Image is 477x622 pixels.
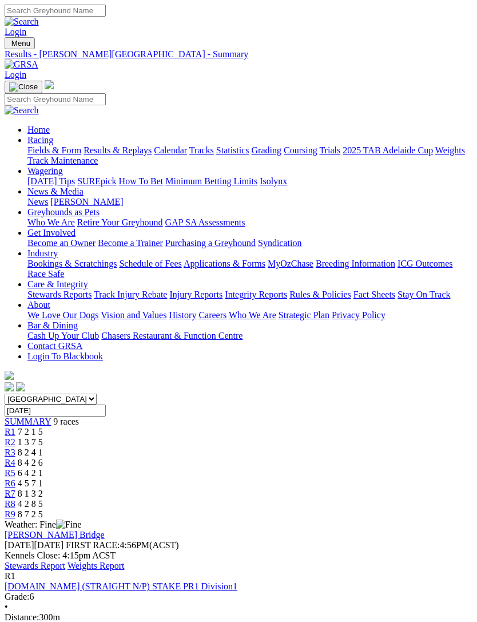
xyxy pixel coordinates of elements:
a: R8 [5,499,15,509]
a: Contact GRSA [27,341,82,351]
a: SUREpick [77,176,116,186]
a: Industry [27,248,58,258]
a: Applications & Forms [184,259,265,268]
img: Close [9,82,38,92]
a: Race Safe [27,269,64,279]
a: Retire Your Greyhound [77,217,163,227]
a: Become an Owner [27,238,96,248]
a: 2025 TAB Adelaide Cup [343,145,433,155]
div: About [27,310,472,320]
a: Care & Integrity [27,279,88,289]
a: Coursing [284,145,317,155]
a: Stewards Reports [27,290,92,299]
a: News [27,197,48,207]
a: Breeding Information [316,259,395,268]
a: [PERSON_NAME] Bridge [5,530,105,540]
a: Greyhounds as Pets [27,207,100,217]
a: [DOMAIN_NAME] (STRAIGHT N/P) STAKE PR1 Division1 [5,581,237,591]
div: Care & Integrity [27,290,472,300]
a: MyOzChase [268,259,313,268]
a: Cash Up Your Club [27,331,99,340]
span: 8 1 3 2 [18,489,43,498]
div: Wagering [27,176,472,187]
a: Get Involved [27,228,75,237]
a: Weights [435,145,465,155]
a: Track Maintenance [27,156,98,165]
a: Fields & Form [27,145,81,155]
a: Who We Are [27,217,75,227]
a: R3 [5,447,15,457]
a: R2 [5,437,15,447]
a: R4 [5,458,15,468]
span: 6 4 2 1 [18,468,43,478]
a: Chasers Restaurant & Function Centre [101,331,243,340]
a: Rules & Policies [289,290,351,299]
a: Wagering [27,166,63,176]
img: logo-grsa-white.png [45,80,54,89]
a: R6 [5,478,15,488]
button: Toggle navigation [5,37,35,49]
a: Trials [319,145,340,155]
a: Calendar [154,145,187,155]
a: Bar & Dining [27,320,78,330]
span: 7 2 1 5 [18,427,43,437]
span: 4 2 8 5 [18,499,43,509]
div: Racing [27,145,472,166]
span: R5 [5,468,15,478]
a: Privacy Policy [332,310,385,320]
span: FIRST RACE: [66,540,120,550]
a: Become a Trainer [98,238,163,248]
span: 8 2 4 1 [18,447,43,457]
span: Grade: [5,592,30,601]
img: Search [5,17,39,27]
span: Weather: Fine [5,520,81,529]
div: Bar & Dining [27,331,472,341]
a: R9 [5,509,15,519]
a: Isolynx [260,176,287,186]
a: Careers [198,310,226,320]
a: Weights Report [67,561,125,571]
a: ICG Outcomes [397,259,452,268]
span: 1 3 7 5 [18,437,43,447]
a: Who We Are [229,310,276,320]
a: Racing [27,135,53,145]
a: We Love Our Dogs [27,310,98,320]
img: Search [5,105,39,116]
input: Select date [5,405,106,417]
a: Minimum Betting Limits [165,176,257,186]
a: Login [5,27,26,37]
a: News & Media [27,187,84,196]
a: Stewards Report [5,561,65,571]
div: Get Involved [27,238,472,248]
a: Track Injury Rebate [94,290,167,299]
a: Stay On Track [397,290,450,299]
span: 8 7 2 5 [18,509,43,519]
a: SUMMARY [5,417,51,426]
input: Search [5,5,106,17]
a: About [27,300,50,310]
span: [DATE] [5,540,34,550]
img: Fine [56,520,81,530]
a: Home [27,125,50,134]
a: Integrity Reports [225,290,287,299]
a: R1 [5,427,15,437]
img: facebook.svg [5,382,14,391]
a: GAP SA Assessments [165,217,245,227]
a: History [169,310,196,320]
a: Login [5,70,26,80]
a: Schedule of Fees [119,259,181,268]
img: GRSA [5,60,38,70]
a: R7 [5,489,15,498]
a: Results - [PERSON_NAME][GEOGRAPHIC_DATA] - Summary [5,49,472,60]
span: 8 4 2 6 [18,458,43,468]
a: Bookings & Scratchings [27,259,117,268]
a: Login To Blackbook [27,351,103,361]
div: News & Media [27,197,472,207]
button: Toggle navigation [5,81,42,93]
